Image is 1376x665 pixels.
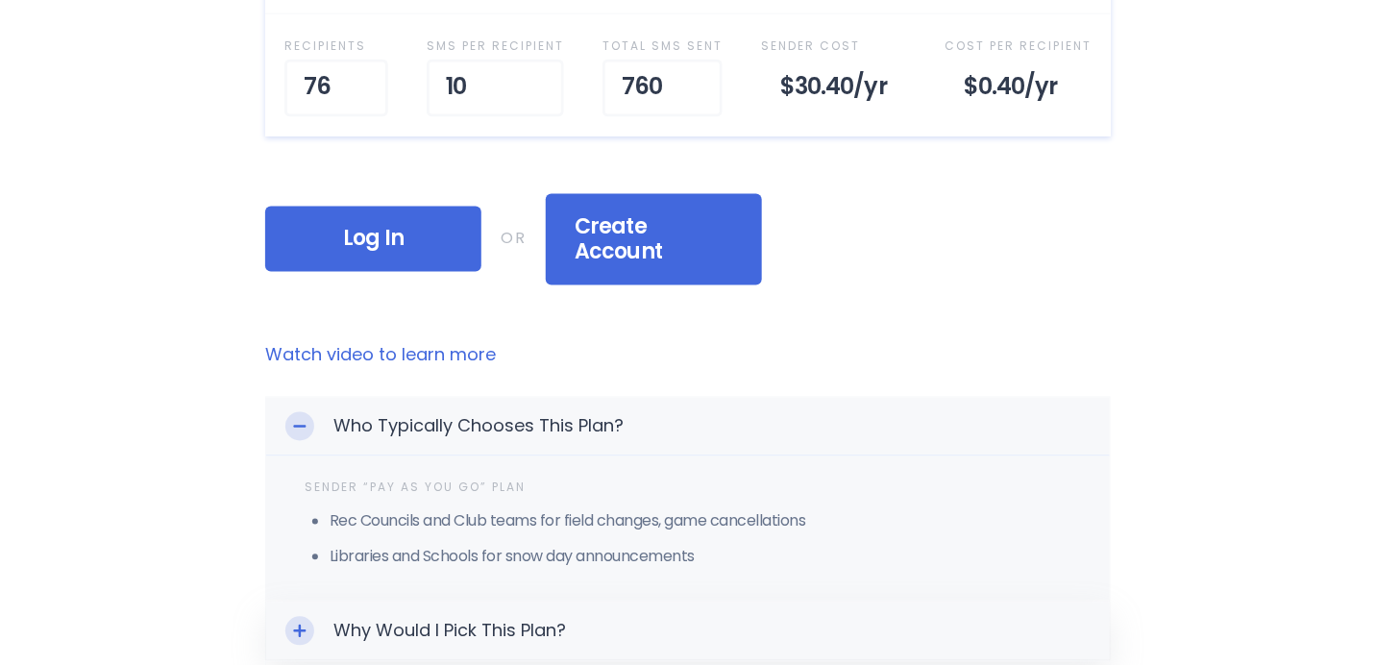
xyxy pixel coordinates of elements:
[602,34,723,59] div: Total SMS Sent
[265,207,481,272] div: Log In
[266,603,1110,660] div: Toggle ExpandWhy Would I Pick This Plan?
[284,34,388,59] div: Recipient s
[285,617,314,646] div: Toggle Expand
[284,60,388,117] div: 76
[945,34,1092,59] div: Cost Per Recipient
[330,510,1071,533] li: Rec Councils and Club teams for field changes, game cancellations
[761,60,906,117] div: $30.40 /yr
[761,34,906,59] div: Sender Cost
[305,476,1071,501] div: Sender “Pay As You Go” Plan
[575,213,733,266] span: Create Account
[266,398,1110,456] div: Toggle ExpandWho Typically Chooses This Plan?
[546,194,762,285] div: Create Account
[265,343,1111,368] a: Watch video to learn more
[501,227,527,252] div: OR
[427,34,564,59] div: SMS per Recipient
[602,60,723,117] div: 760
[330,546,1071,569] li: Libraries and Schools for snow day announcements
[427,60,564,117] div: 10
[945,60,1092,117] div: $0.40 /yr
[294,226,453,253] span: Log In
[285,412,314,441] div: Toggle Expand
